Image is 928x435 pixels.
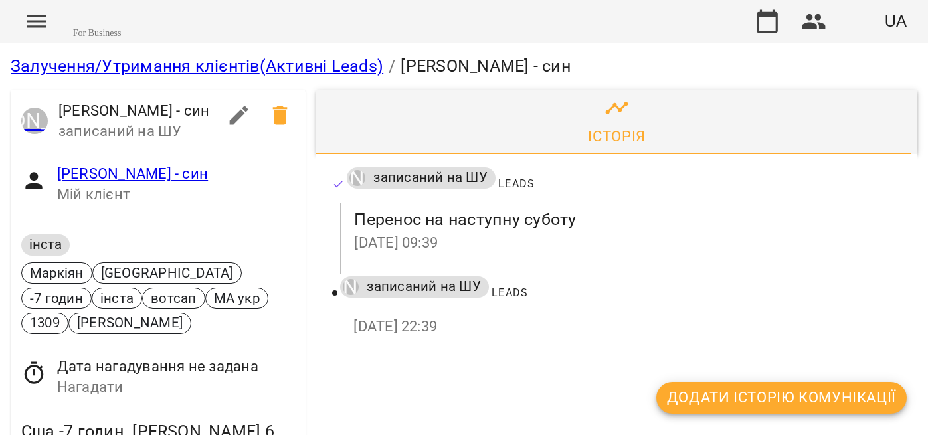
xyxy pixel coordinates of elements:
span: записаний на ШУ [58,121,219,141]
span: Маркіян [22,263,92,284]
span: For Business [73,28,139,39]
button: UA [880,7,912,36]
p: [PERSON_NAME] - син [401,54,570,79]
span: Додати історію комунікації [667,385,896,411]
li: / [389,54,395,79]
p: [DATE] 22:39 [353,316,896,337]
span: записаний на ШУ [365,168,496,187]
span: UA [885,12,907,31]
span: 1309 [22,313,68,333]
span: Leads [498,177,535,190]
p: Перенос на наступну суботу [354,207,896,232]
a: [PERSON_NAME] [21,108,48,134]
span: записаний на ШУ [359,277,489,296]
a: [PERSON_NAME] [347,170,365,186]
div: Луцук Маркіян [343,279,359,295]
button: Додати історію комунікації [656,382,907,414]
span: [GEOGRAPHIC_DATA] [93,263,241,284]
button: Menu [16,1,57,42]
a: [PERSON_NAME] - син [57,165,208,182]
nav: breadcrumb [11,54,917,79]
a: Залучення/Утримання клієнтів(Активні Leads) [11,56,383,76]
span: [PERSON_NAME] - син [58,100,219,121]
span: Мій клієнт [57,184,296,205]
p: [DATE] 09:39 [354,232,896,253]
div: Луцук Маркіян [21,108,48,134]
img: Voopty Logo [73,4,139,24]
span: інста [21,236,70,254]
span: Нагадати [57,377,296,397]
span: МА укр [206,288,268,309]
div: Луцук Маркіян [349,170,365,186]
span: Leads [492,286,529,299]
div: Історія [588,124,645,150]
span: -7 годин [22,288,91,309]
span: вотсап [143,288,204,309]
span: інста [92,288,141,309]
img: 6b662c501955233907b073253d93c30f.jpg [848,12,866,31]
span: [PERSON_NAME] [69,313,191,333]
a: [PERSON_NAME] [340,279,359,295]
span: Дата нагадування не задана [57,356,296,377]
